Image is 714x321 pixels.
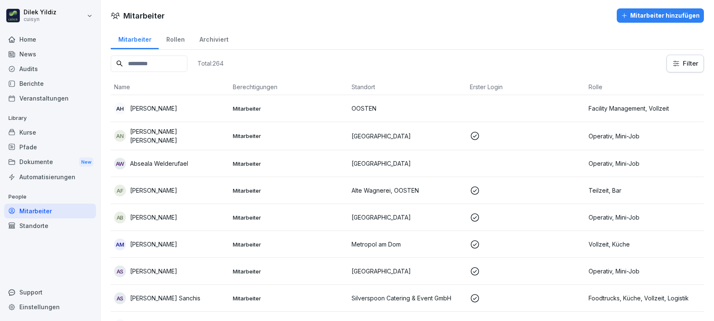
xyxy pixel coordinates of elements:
p: Teilzeit, Bar [589,186,701,195]
div: Mitarbeiter hinzufügen [621,11,700,20]
p: Operativ, Mini-Job [589,159,701,168]
a: Mitarbeiter [111,28,159,49]
a: Standorte [4,218,96,233]
p: Mitarbeiter [233,105,345,112]
p: Mitarbeiter [233,268,345,275]
div: AB [114,212,126,223]
p: Mitarbeiter [233,160,345,167]
p: Operativ, Mini-Job [589,267,701,276]
p: Alte Wagnerei, OOSTEN [352,186,464,195]
div: New [79,157,93,167]
p: Silverspoon Catering & Event GmbH [352,294,464,302]
div: AS [114,292,126,304]
p: Facility Management, Vollzeit [589,104,701,113]
p: Mitarbeiter [233,187,345,194]
p: [PERSON_NAME] [130,186,177,195]
th: Name [111,79,229,95]
p: Abseala Welderufael [130,159,188,168]
div: AH [114,103,126,114]
p: Mitarbeiter [233,214,345,221]
div: AM [114,239,126,250]
p: Total: 264 [197,59,224,67]
p: cuisyn [24,16,56,22]
p: [PERSON_NAME] [130,267,177,276]
a: Automatisierungen [4,170,96,184]
p: Foodtrucks, Küche, Vollzeit, Logistik [589,294,701,302]
th: Standort [348,79,467,95]
div: AS [114,265,126,277]
a: News [4,47,96,61]
th: Berechtigungen [229,79,348,95]
p: Vollzeit, Küche [589,240,701,249]
p: [GEOGRAPHIC_DATA] [352,132,464,141]
a: Audits [4,61,96,76]
div: Dokumente [4,154,96,170]
p: [PERSON_NAME] [130,104,177,113]
p: [PERSON_NAME] [PERSON_NAME] [130,127,226,145]
button: Filter [667,55,703,72]
a: Archiviert [192,28,236,49]
p: OOSTEN [352,104,464,113]
p: [GEOGRAPHIC_DATA] [352,213,464,222]
a: Berichte [4,76,96,91]
a: Kurse [4,125,96,140]
a: DokumenteNew [4,154,96,170]
p: Operativ, Mini-Job [589,132,701,141]
p: Metropol am Dom [352,240,464,249]
p: Mitarbeiter [233,241,345,248]
p: Operativ, Mini-Job [589,213,701,222]
p: Dilek Yildiz [24,9,56,16]
p: [PERSON_NAME] [130,240,177,249]
a: Einstellungen [4,300,96,314]
p: [GEOGRAPHIC_DATA] [352,159,464,168]
div: Support [4,285,96,300]
div: AF [114,185,126,196]
p: Mitarbeiter [233,132,345,140]
a: Rollen [159,28,192,49]
a: Veranstaltungen [4,91,96,106]
a: Mitarbeiter [4,204,96,218]
p: Mitarbeiter [233,294,345,302]
button: Mitarbeiter hinzufügen [617,8,704,23]
th: Rolle [585,79,704,95]
div: Filter [672,59,698,68]
h1: Mitarbeiter [123,10,165,21]
div: AN [114,130,126,142]
p: [PERSON_NAME] [130,213,177,222]
th: Erster Login [466,79,585,95]
a: Pfade [4,140,96,154]
a: Home [4,32,96,47]
p: Library [4,111,96,125]
p: [GEOGRAPHIC_DATA] [352,267,464,276]
p: People [4,190,96,204]
p: [PERSON_NAME] Sanchis [130,294,200,302]
div: AW [114,158,126,170]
